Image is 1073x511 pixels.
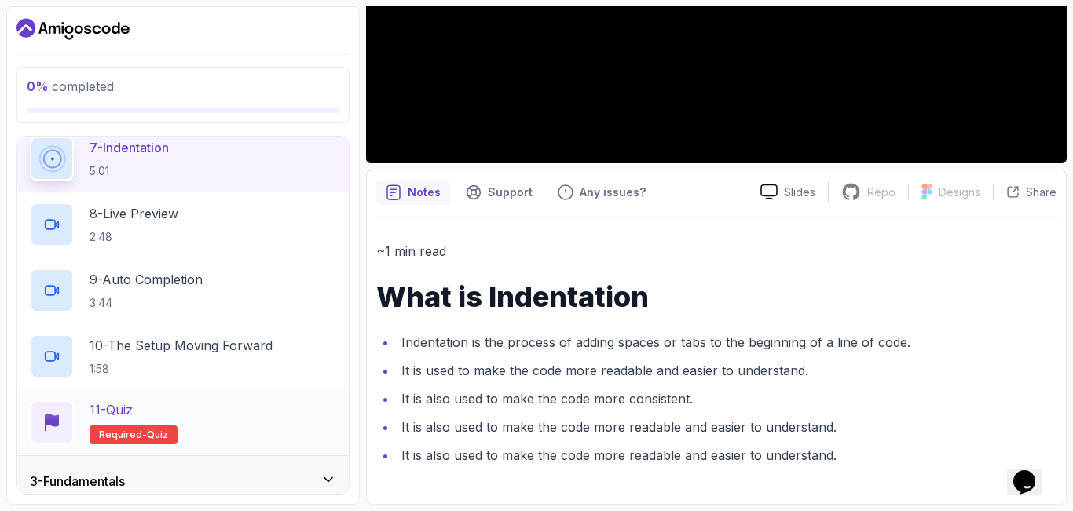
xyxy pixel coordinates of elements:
p: Repo [867,184,895,200]
button: 10-The Setup Moving Forward1:58 [30,334,336,378]
iframe: chat widget [1007,448,1057,495]
span: completed [27,78,114,94]
button: 11-QuizRequired-quiz [30,400,336,444]
span: Required- [99,429,147,441]
p: 7 - Indentation [90,138,169,157]
button: 9-Auto Completion3:44 [30,268,336,312]
p: Support [488,184,533,200]
p: Designs [939,184,980,200]
span: 0 % [27,78,49,94]
li: It is also used to make the code more readable and easier to understand. [397,416,1057,438]
li: Indentation is the process of adding spaces or tabs to the beginning of a line of code. [397,331,1057,353]
p: 3:44 [90,295,203,311]
p: 5:01 [90,163,169,179]
button: 7-Indentation5:01 [30,137,336,181]
p: 2:48 [90,229,178,245]
p: Notes [408,184,441,200]
span: quiz [147,429,168,441]
p: 10 - The Setup Moving Forward [90,336,273,355]
button: Feedback button [548,180,655,205]
li: It is used to make the code more readable and easier to understand. [397,360,1057,381]
p: Slides [784,184,815,200]
p: 8 - Live Preview [90,204,178,223]
h1: What is Indentation [376,281,1057,312]
button: 3-Fundamentals [17,456,349,506]
h3: 3 - Fundamentals [30,472,125,491]
button: Share [993,184,1057,200]
button: notes button [376,180,450,205]
p: Any issues? [580,184,646,200]
p: 1:58 [90,361,273,377]
p: 9 - Auto Completion [90,270,203,289]
a: Dashboard [16,16,130,42]
a: Slides [748,184,828,200]
button: 8-Live Preview2:48 [30,203,336,246]
p: Share [1026,184,1057,200]
p: 11 - Quiz [90,400,133,419]
li: It is also used to make the code more consistent. [397,388,1057,410]
li: It is also used to make the code more readable and easier to understand. [397,444,1057,466]
button: Support button [456,180,542,205]
p: ~1 min read [376,240,1057,262]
